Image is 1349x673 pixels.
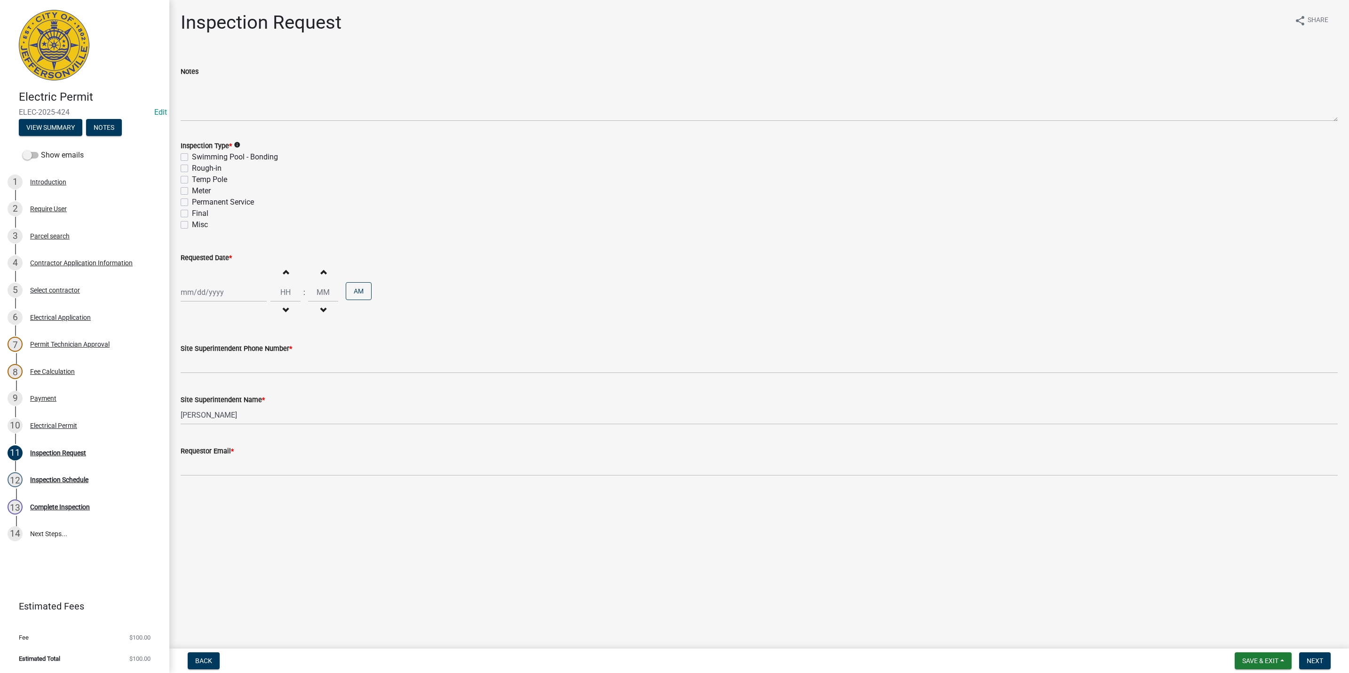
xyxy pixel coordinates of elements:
div: 5 [8,283,23,298]
label: Notes [181,69,198,75]
i: share [1294,15,1306,26]
div: Require User [30,206,67,212]
div: 14 [8,526,23,541]
div: 10 [8,418,23,433]
div: 6 [8,310,23,325]
button: shareShare [1287,11,1336,30]
img: City of Jeffersonville, Indiana [19,10,89,80]
label: Meter [192,185,211,197]
span: Share [1308,15,1328,26]
i: info [234,142,240,148]
span: Estimated Total [19,656,60,662]
span: $100.00 [129,634,151,641]
div: 4 [8,255,23,270]
button: View Summary [19,119,82,136]
div: Introduction [30,179,66,185]
h1: Inspection Request [181,11,341,34]
div: Parcel search [30,233,70,239]
span: Back [195,657,212,665]
button: Next [1299,652,1331,669]
span: ELEC-2025-424 [19,108,151,117]
div: Complete Inspection [30,504,90,510]
div: Fee Calculation [30,368,75,375]
span: Save & Exit [1242,657,1278,665]
div: 9 [8,391,23,406]
div: Permit Technician Approval [30,341,110,348]
a: Edit [154,108,167,117]
div: 12 [8,472,23,487]
div: 8 [8,364,23,379]
label: Requestor Email [181,448,234,455]
button: Save & Exit [1235,652,1292,669]
div: 13 [8,499,23,515]
button: Back [188,652,220,669]
div: Electrical Permit [30,422,77,429]
a: Estimated Fees [8,597,154,616]
span: Next [1307,657,1323,665]
h4: Electric Permit [19,90,162,104]
div: 3 [8,229,23,244]
input: mm/dd/yyyy [181,283,267,302]
div: : [301,287,308,298]
div: 1 [8,174,23,190]
input: Hours [270,283,301,302]
label: Permanent Service [192,197,254,208]
label: Swimming Pool - Bonding [192,151,278,163]
span: Fee [19,634,29,641]
label: Temp Pole [192,174,227,185]
div: 7 [8,337,23,352]
wm-modal-confirm: Notes [86,124,122,132]
wm-modal-confirm: Summary [19,124,82,132]
div: Contractor Application Information [30,260,133,266]
label: Final [192,208,208,219]
label: Misc [192,219,208,230]
span: $100.00 [129,656,151,662]
div: 11 [8,445,23,460]
input: Minutes [308,283,338,302]
wm-modal-confirm: Edit Application Number [154,108,167,117]
div: Payment [30,395,56,402]
div: Electrical Application [30,314,91,321]
button: AM [346,282,372,300]
label: Site Superintendent Name [181,397,265,404]
div: Inspection Request [30,450,86,456]
button: Notes [86,119,122,136]
div: Select contractor [30,287,80,293]
label: Requested Date [181,255,232,261]
label: Show emails [23,150,84,161]
label: Site Superintendent Phone Number [181,346,292,352]
label: Rough-in [192,163,222,174]
div: Inspection Schedule [30,476,88,483]
label: Inspection Type [181,143,232,150]
div: 2 [8,201,23,216]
